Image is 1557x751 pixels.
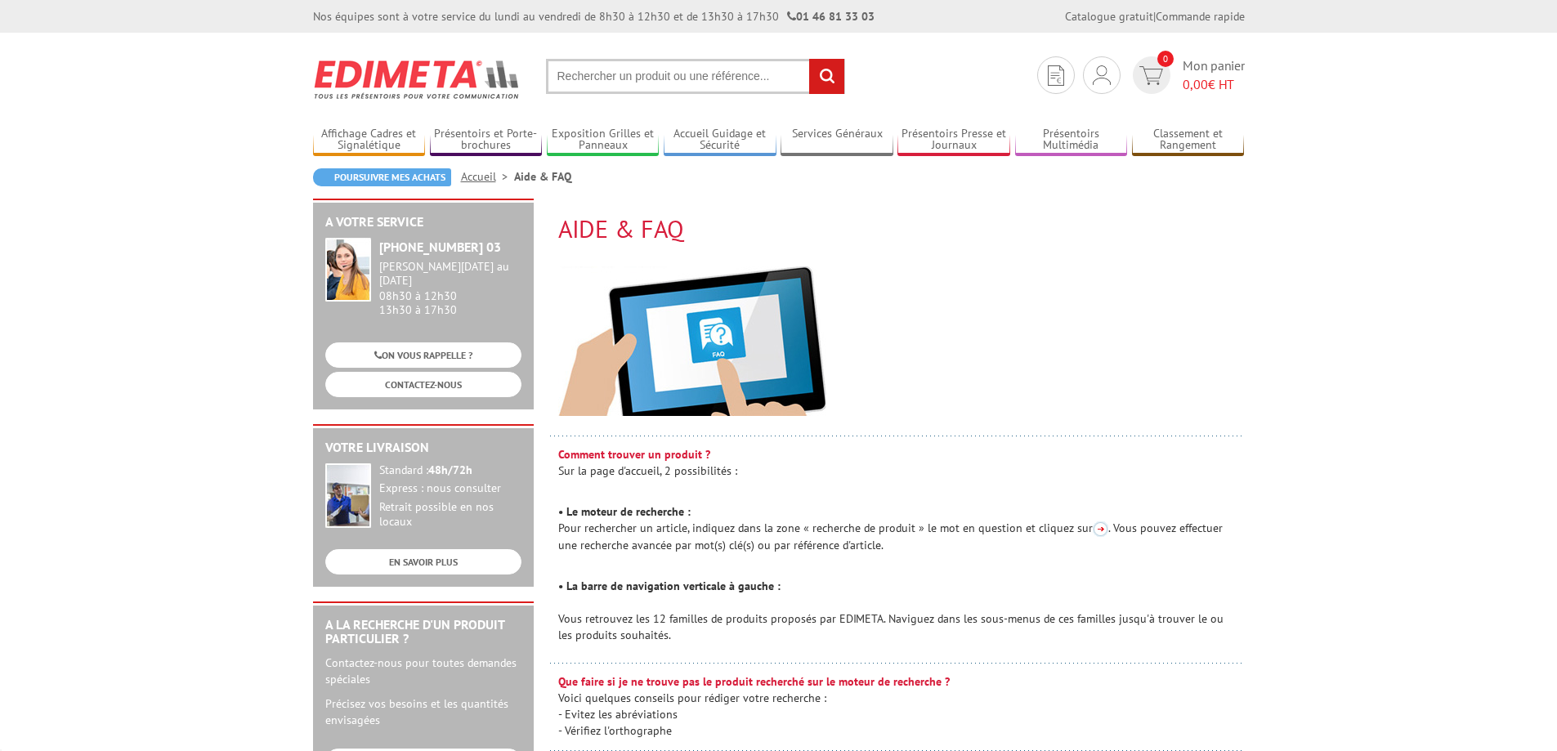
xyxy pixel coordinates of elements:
[313,8,875,25] div: Nos équipes sont à votre service du lundi au vendredi de 8h30 à 12h30 et de 13h30 à 17h30
[558,446,1245,495] p: Sur la page d'accueil, 2 possibilités :
[1048,65,1064,86] img: devis rapide
[1093,521,1108,537] img: bt_valid_recherche.gif
[1015,127,1128,154] a: Présentoirs Multimédia
[1156,9,1245,24] a: Commande rapide
[325,655,521,687] p: Contactez-nous pour toutes demandes spéciales
[547,127,660,154] a: Exposition Grilles et Panneaux
[325,549,521,574] a: EN SAVOIR PLUS
[1139,66,1163,85] img: devis rapide
[313,127,426,154] a: Affichage Cadres et Signalétique
[325,238,371,302] img: widget-service.jpg
[558,674,950,689] strong: Que faire si je ne trouve pas le produit recherché sur le moteur de recherche ?
[1183,76,1208,92] span: 0,00
[428,463,472,477] strong: 48h/72h
[379,260,521,288] div: [PERSON_NAME][DATE] au [DATE]
[325,440,521,455] h2: Votre livraison
[558,447,710,462] strong: Comment trouver un produit ?
[313,168,451,186] a: Poursuivre mes achats
[558,579,781,593] strong: • La barre de navigation verticale à gauche :
[558,504,691,519] strong: • Le moteur de recherche :
[1157,51,1174,67] span: 0
[558,215,1245,242] h2: AIDE & FAQ
[325,618,521,646] h2: A la recherche d'un produit particulier ?
[1183,56,1245,94] span: Mon panier
[313,49,521,110] img: Edimeta
[558,266,826,416] img: visuel_aide
[1129,56,1245,94] a: devis rapide 0 Mon panier 0,00€ HT
[781,127,893,154] a: Services Généraux
[325,342,521,368] a: ON VOUS RAPPELLE ?
[787,9,875,24] strong: 01 46 81 33 03
[664,127,776,154] a: Accueil Guidage et Sécurité
[1065,9,1153,24] a: Catalogue gratuit
[1183,75,1245,94] span: € HT
[461,169,514,184] a: Accueil
[1065,8,1245,25] div: |
[379,239,501,255] strong: [PHONE_NUMBER] 03
[1093,65,1111,85] img: devis rapide
[325,695,521,728] p: Précisez vos besoins et les quantités envisagées
[546,59,845,94] input: Rechercher un produit ou une référence...
[379,500,521,530] div: Retrait possible en nos locaux
[809,59,844,94] input: rechercher
[897,127,1010,154] a: Présentoirs Presse et Journaux
[325,372,521,397] a: CONTACTEZ-NOUS
[558,503,1245,570] p: Pour rechercher un article, indiquez dans la zone « recherche de produit » le mot en question et ...
[558,578,1245,643] p: Vous retrouvez les 12 familles de produits proposés par EDIMETA. Naviguez dans les sous-menus de ...
[325,463,371,528] img: widget-livraison.jpg
[1132,127,1245,154] a: Classement et Rangement
[430,127,543,154] a: Présentoirs et Porte-brochures
[379,463,521,478] div: Standard :
[325,215,521,230] h2: A votre service
[514,168,571,185] li: Aide & FAQ
[379,481,521,496] div: Express : nous consulter
[379,260,521,316] div: 08h30 à 12h30 13h30 à 17h30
